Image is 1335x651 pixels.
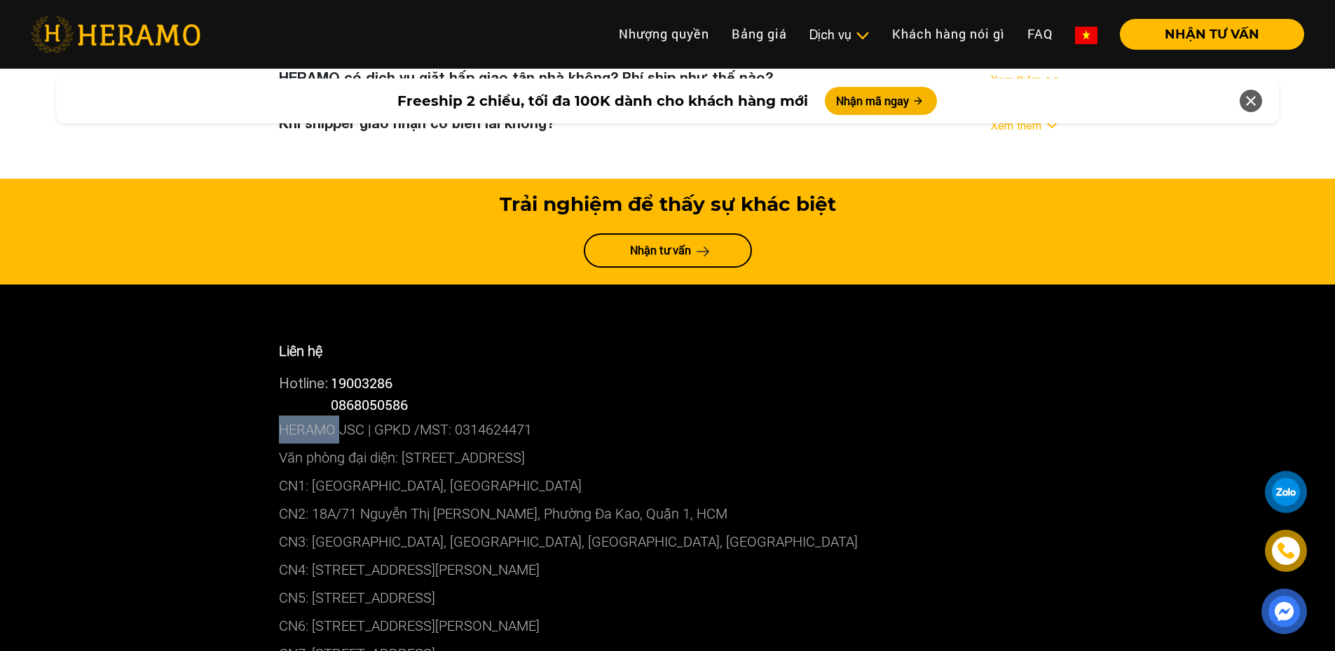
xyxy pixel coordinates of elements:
[1075,27,1097,44] img: vn-flag.png
[1267,532,1305,570] a: phone-icon
[279,556,1057,584] p: CN4: [STREET_ADDRESS][PERSON_NAME]
[331,374,392,392] a: 19003286
[279,193,1057,217] h3: Trải nghiệm để thấy sự khác biệt
[825,87,937,115] button: Nhận mã ngay
[279,500,1057,528] p: CN2: 18A/71 Nguyễn Thị [PERSON_NAME], Phường Đa Kao, Quận 1, HCM
[279,375,328,391] span: Hotline:
[720,19,798,49] a: Bảng giá
[279,341,1057,362] p: Liên hệ
[881,19,1016,49] a: Khách hàng nói gì
[584,233,752,268] a: Nhận tư vấn
[1109,28,1304,41] a: NHẬN TƯ VẤN
[279,69,773,85] h3: HERAMO có dịch vụ giặt hấp giao tận nhà không? Phí ship như thế nào?
[1016,19,1064,49] a: FAQ
[855,29,870,43] img: subToggleIcon
[1278,543,1294,559] img: phone-icon
[279,584,1057,612] p: CN5: [STREET_ADDRESS]
[279,612,1057,640] p: CN6: [STREET_ADDRESS][PERSON_NAME]
[809,25,870,44] div: Dịch vụ
[397,90,808,111] span: Freeship 2 chiều, tối đa 100K dành cho khách hàng mới
[279,472,1057,500] p: CN1: [GEOGRAPHIC_DATA], [GEOGRAPHIC_DATA]
[279,528,1057,556] p: CN3: [GEOGRAPHIC_DATA], [GEOGRAPHIC_DATA], [GEOGRAPHIC_DATA], [GEOGRAPHIC_DATA]
[279,416,1057,444] p: HERAMO JSC | GPKD /MST: 0314624471
[31,16,200,53] img: heramo-logo.png
[697,246,710,256] img: arrow-next
[1120,19,1304,50] button: NHẬN TƯ VẤN
[608,19,720,49] a: Nhượng quyền
[331,395,408,413] span: 0868050586
[279,444,1057,472] p: Văn phòng đại diện: [STREET_ADDRESS]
